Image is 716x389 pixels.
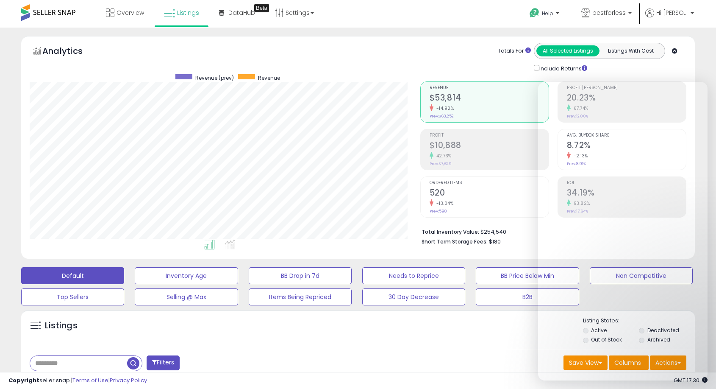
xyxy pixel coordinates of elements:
[476,288,579,305] button: B2B
[527,63,597,73] div: Include Returns
[8,376,39,384] strong: Copyright
[430,181,549,185] span: Ordered Items
[542,10,553,17] span: Help
[430,188,549,199] h2: 520
[254,4,269,12] div: Tooltip anchor
[433,200,454,207] small: -13.04%
[110,376,147,384] a: Privacy Policy
[135,288,238,305] button: Selling @ Max
[476,267,579,284] button: BB Price Below Min
[538,82,708,381] iframe: Intercom live chat
[430,133,549,138] span: Profit
[430,209,447,214] small: Prev: 598
[489,238,501,246] span: $180
[147,355,180,370] button: Filters
[433,153,452,159] small: 42.73%
[42,45,99,59] h5: Analytics
[228,8,255,17] span: DataHub
[536,45,599,56] button: All Selected Listings
[249,267,352,284] button: BB Drop in 7d
[135,267,238,284] button: Inventory Age
[645,8,694,28] a: Hi [PERSON_NAME]
[529,8,540,18] i: Get Help
[433,105,454,112] small: -14.92%
[21,288,124,305] button: Top Sellers
[656,8,688,17] span: Hi [PERSON_NAME]
[430,114,454,119] small: Prev: $63,252
[249,288,352,305] button: Items Being Repriced
[498,47,531,55] div: Totals For
[523,1,568,28] a: Help
[258,74,280,81] span: Revenue
[195,74,234,81] span: Revenue (prev)
[72,376,108,384] a: Terms of Use
[599,45,662,56] button: Listings With Cost
[45,320,78,332] h5: Listings
[8,377,147,385] div: seller snap | |
[117,8,144,17] span: Overview
[430,86,549,90] span: Revenue
[422,226,680,236] li: $254,540
[430,93,549,104] h2: $53,814
[177,8,199,17] span: Listings
[362,267,465,284] button: Needs to Reprice
[422,238,488,245] b: Short Term Storage Fees:
[592,8,626,17] span: bestforless
[422,228,479,235] b: Total Inventory Value:
[21,267,124,284] button: Default
[430,161,452,166] small: Prev: $7,629
[430,140,549,152] h2: $10,888
[362,288,465,305] button: 30 Day Decrease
